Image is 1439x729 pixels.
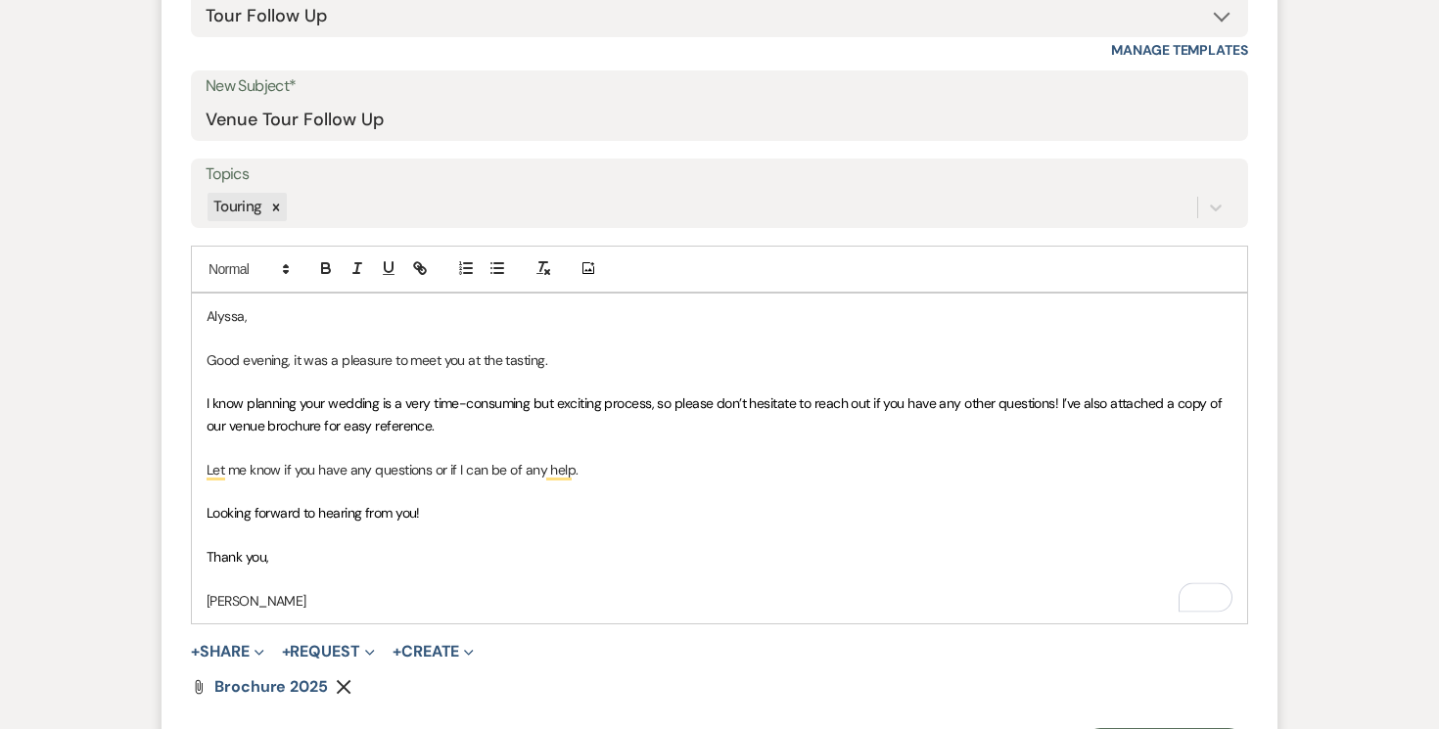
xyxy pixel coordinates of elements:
button: Create [393,644,474,660]
p: Good evening, it was a pleasure to meet you at the tasting. [207,349,1232,371]
span: Thank you, [207,548,268,566]
div: Touring [208,193,265,221]
button: Share [191,644,264,660]
a: Manage Templates [1111,41,1248,59]
a: Brochure 2025 [214,679,328,695]
span: Brochure 2025 [214,676,328,697]
span: + [191,644,200,660]
p: Let me know if you have any questions or if I can be of any help. [207,459,1232,480]
label: New Subject* [206,72,1233,101]
label: Topics [206,160,1233,189]
button: Request [282,644,375,660]
span: + [282,644,291,660]
p: [PERSON_NAME] [207,590,1232,612]
p: Alyssa, [207,305,1232,327]
span: I know planning your wedding is a very time-consuming but exciting process, so please don’t hesit... [207,394,1225,433]
span: Looking forward to hearing from you! [207,504,420,522]
div: To enrich screen reader interactions, please activate Accessibility in Grammarly extension settings [192,294,1247,623]
span: + [393,644,401,660]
